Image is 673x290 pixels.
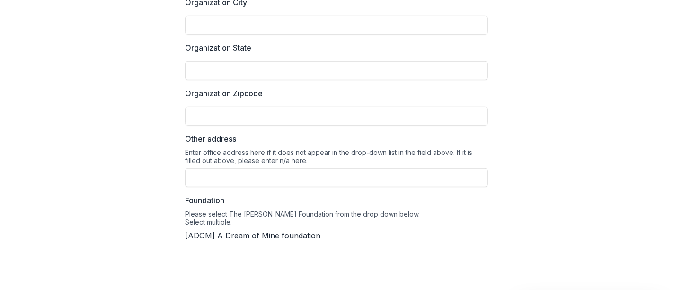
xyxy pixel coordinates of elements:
p: Other address [185,133,236,145]
div: Please select The [PERSON_NAME] Foundation from the drop down below. Select multiple. [185,210,488,230]
span: [ADOM] A Dream of Mine foundation [185,231,320,240]
p: Organization State [185,42,251,54]
p: Organization Zipcode [185,88,263,99]
p: Foundation [185,195,224,206]
div: Enter office address here if it does not appear in the drop-down list in the field above. If it i... [185,148,488,168]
